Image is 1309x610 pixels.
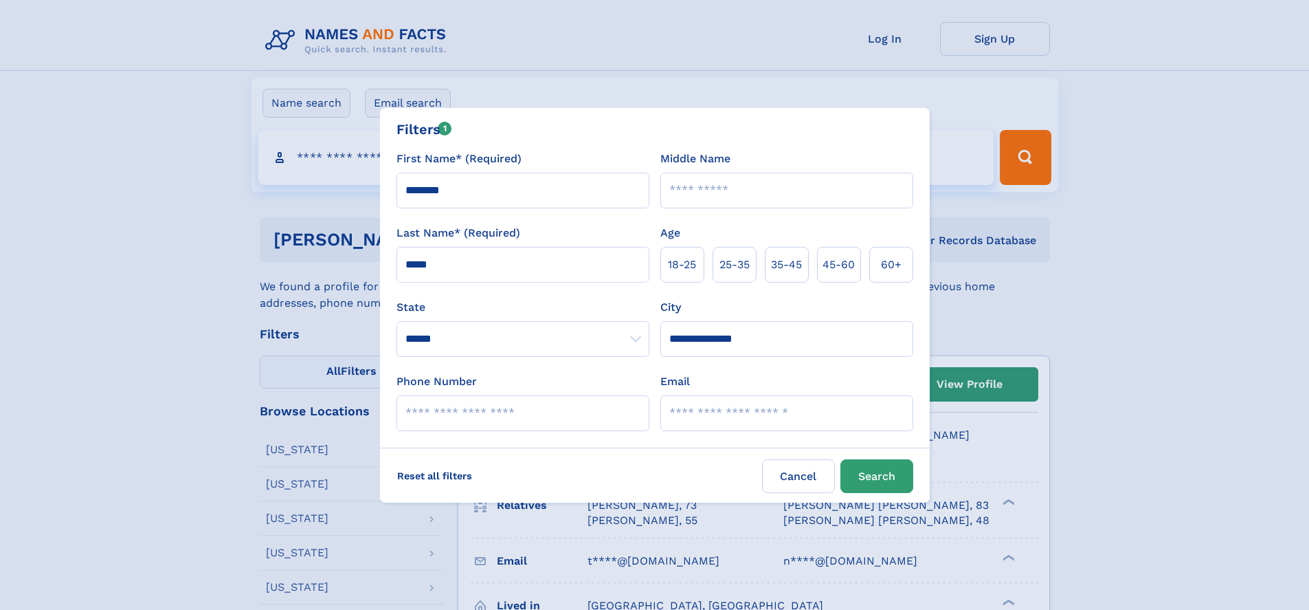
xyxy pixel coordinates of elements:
[668,257,696,273] span: 18‑25
[840,459,913,493] button: Search
[762,459,835,493] label: Cancel
[660,299,681,316] label: City
[388,459,481,492] label: Reset all filters
[771,257,802,273] span: 35‑45
[396,373,477,390] label: Phone Number
[396,119,452,140] div: Filters
[660,151,730,167] label: Middle Name
[823,257,855,273] span: 45‑60
[881,257,902,273] span: 60+
[660,225,680,241] label: Age
[719,257,750,273] span: 25‑35
[660,373,690,390] label: Email
[396,151,522,167] label: First Name* (Required)
[396,299,649,316] label: State
[396,225,520,241] label: Last Name* (Required)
